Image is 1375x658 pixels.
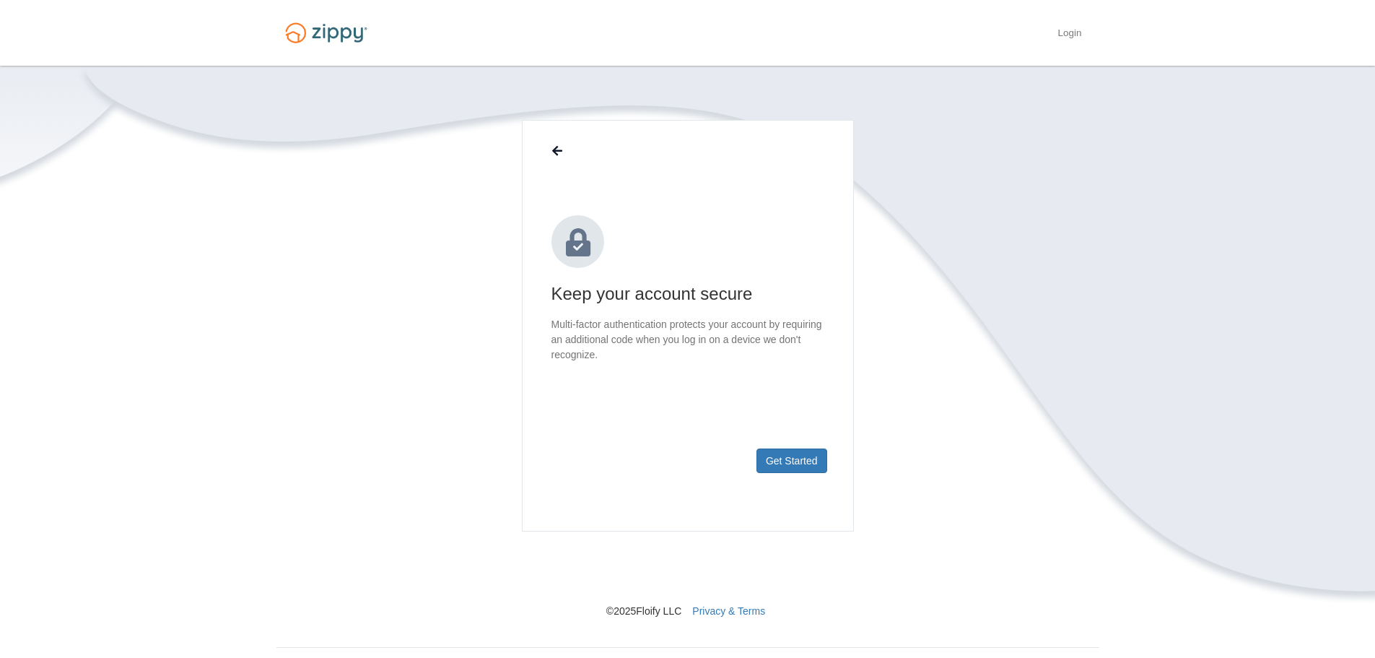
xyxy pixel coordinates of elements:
[276,16,376,50] img: Logo
[756,449,827,473] button: Get Started
[692,605,765,617] a: Privacy & Terms
[1057,27,1081,42] a: Login
[276,532,1099,618] nav: © 2025 Floify LLC
[551,317,824,363] p: Multi-factor authentication protects your account by requiring an additional code when you log in...
[551,282,824,306] h1: Keep your account secure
